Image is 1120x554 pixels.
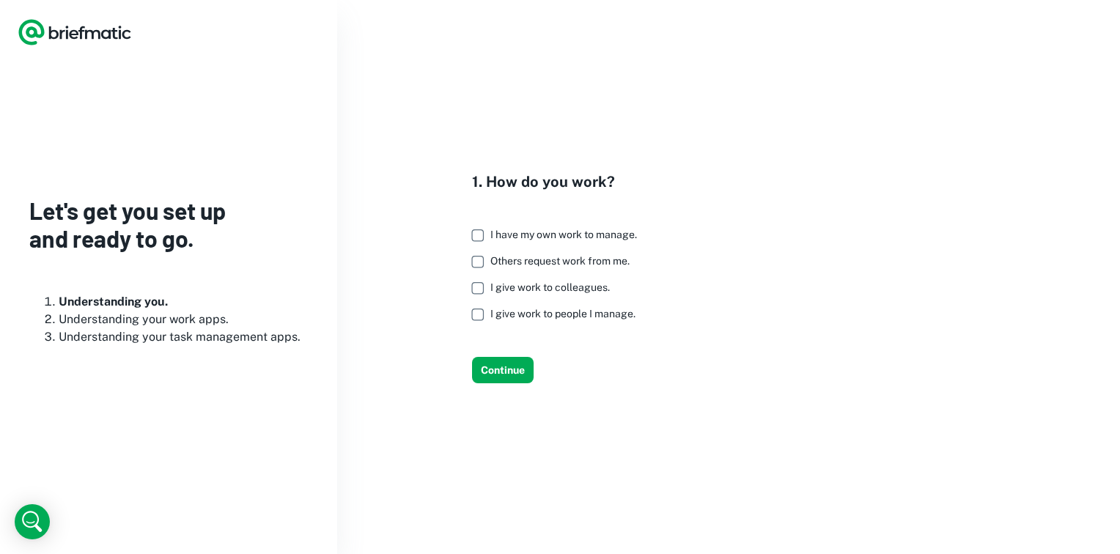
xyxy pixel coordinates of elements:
li: Understanding your work apps. [59,311,308,328]
div: Open Intercom Messenger [15,504,50,539]
span: I give work to colleagues. [490,281,610,293]
a: Logo [18,18,132,47]
li: Understanding your task management apps. [59,328,308,346]
span: Others request work from me. [490,255,630,267]
h3: Let's get you set up and ready to go. [29,196,308,253]
span: I give work to people I manage. [490,308,635,320]
button: Continue [472,357,534,383]
b: Understanding you. [59,295,168,309]
h4: 1. How do you work? [472,171,649,193]
span: I have my own work to manage. [490,229,637,240]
